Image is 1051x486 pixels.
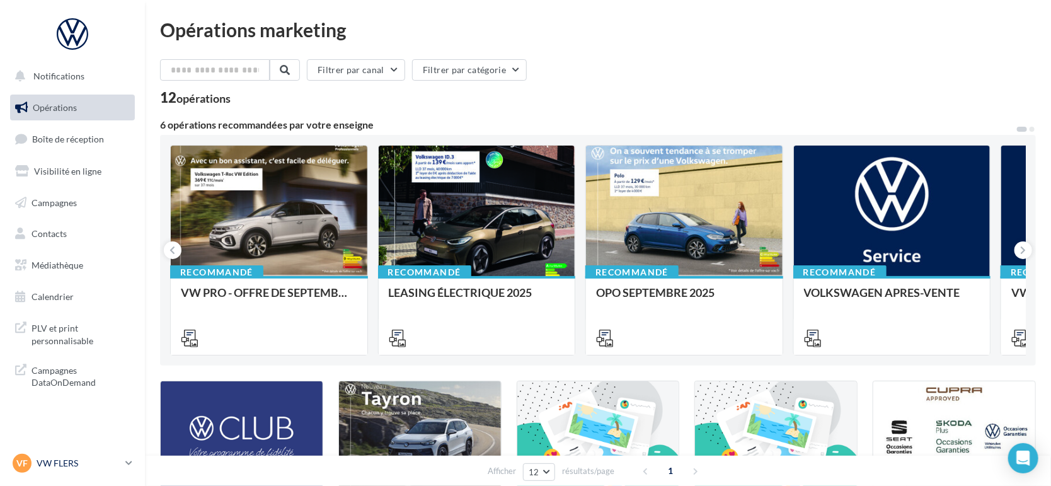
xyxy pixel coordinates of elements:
[307,59,405,81] button: Filtrer par canal
[8,284,137,310] a: Calendrier
[170,265,263,279] div: Recommandé
[8,315,137,352] a: PLV et print personnalisable
[37,457,120,470] p: VW FLERS
[8,221,137,247] a: Contacts
[596,286,772,311] div: OPO SEPTEMBRE 2025
[661,461,681,481] span: 1
[32,228,67,239] span: Contacts
[16,457,28,470] span: VF
[34,166,101,176] span: Visibilité en ligne
[585,265,679,279] div: Recommandé
[523,463,555,481] button: 12
[793,265,887,279] div: Recommandé
[181,286,357,311] div: VW PRO - OFFRE DE SEPTEMBRE 25
[8,158,137,185] a: Visibilité en ligne
[160,20,1036,39] div: Opérations marketing
[389,286,565,311] div: LEASING ÉLECTRIQUE 2025
[33,102,77,113] span: Opérations
[8,252,137,279] a: Médiathèque
[32,197,77,207] span: Campagnes
[10,451,135,475] a: VF VW FLERS
[32,134,104,144] span: Boîte de réception
[8,190,137,216] a: Campagnes
[8,63,132,90] button: Notifications
[32,291,74,302] span: Calendrier
[8,95,137,121] a: Opérations
[32,362,130,389] span: Campagnes DataOnDemand
[32,320,130,347] span: PLV et print personnalisable
[32,260,83,270] span: Médiathèque
[562,465,614,477] span: résultats/page
[176,93,231,104] div: opérations
[529,467,539,477] span: 12
[160,91,231,105] div: 12
[378,265,471,279] div: Recommandé
[488,465,516,477] span: Afficher
[33,71,84,81] span: Notifications
[1008,443,1038,473] div: Open Intercom Messenger
[804,286,980,311] div: VOLKSWAGEN APRES-VENTE
[8,125,137,153] a: Boîte de réception
[160,120,1016,130] div: 6 opérations recommandées par votre enseigne
[8,357,137,394] a: Campagnes DataOnDemand
[412,59,527,81] button: Filtrer par catégorie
